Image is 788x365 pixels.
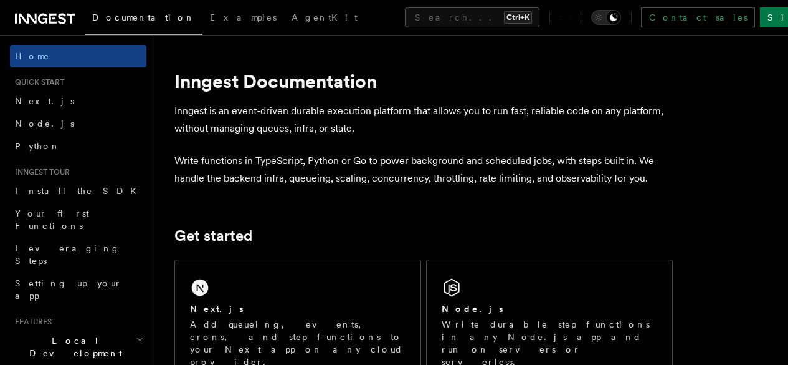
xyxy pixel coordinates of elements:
button: Toggle dark mode [591,10,621,25]
a: Leveraging Steps [10,237,146,272]
span: Quick start [10,77,64,87]
span: Leveraging Steps [15,243,120,266]
span: Next.js [15,96,74,106]
span: Home [15,50,50,62]
span: Python [15,141,60,151]
a: Setting up your app [10,272,146,307]
a: Next.js [10,90,146,112]
a: AgentKit [284,4,365,34]
a: Documentation [85,4,202,35]
span: Node.js [15,119,74,129]
a: Contact sales [641,7,755,27]
span: Examples [210,12,277,22]
p: Write functions in TypeScript, Python or Go to power background and scheduled jobs, with steps bu... [174,152,673,187]
h2: Node.js [442,303,503,315]
button: Search...Ctrl+K [405,7,539,27]
span: AgentKit [292,12,358,22]
span: Install the SDK [15,186,144,196]
a: Python [10,135,146,157]
a: Home [10,45,146,67]
a: Install the SDK [10,180,146,202]
a: Examples [202,4,284,34]
span: Your first Functions [15,208,89,231]
span: Documentation [92,12,195,22]
span: Inngest tour [10,167,70,177]
h2: Next.js [190,303,244,315]
a: Get started [174,227,252,245]
kbd: Ctrl+K [504,11,532,24]
span: Setting up your app [15,278,122,301]
span: Local Development [10,334,136,359]
button: Local Development [10,329,146,364]
span: Features [10,317,52,327]
a: Your first Functions [10,202,146,237]
p: Inngest is an event-driven durable execution platform that allows you to run fast, reliable code ... [174,102,673,137]
a: Node.js [10,112,146,135]
h1: Inngest Documentation [174,70,673,92]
